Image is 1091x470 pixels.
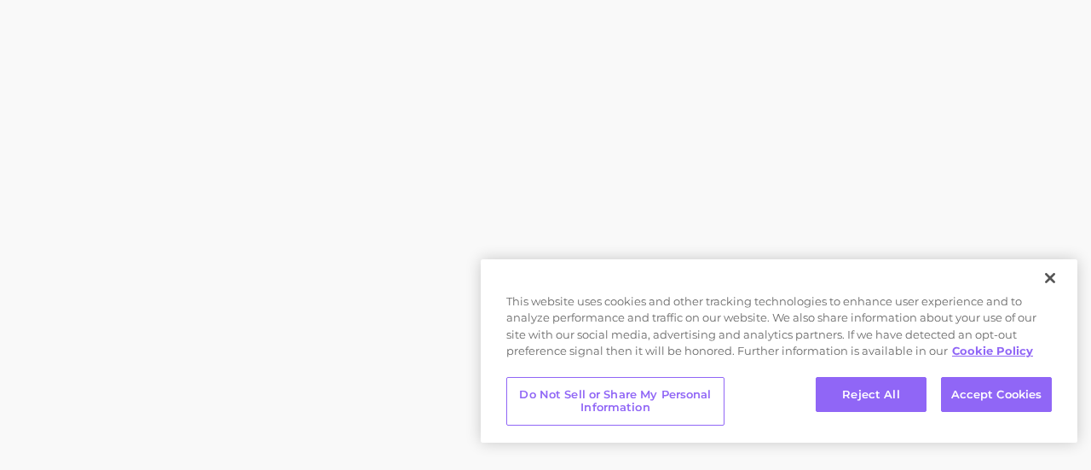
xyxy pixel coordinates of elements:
button: Reject All [816,377,926,413]
button: Close [1031,259,1069,297]
div: This website uses cookies and other tracking technologies to enhance user experience and to analy... [481,293,1077,368]
div: Cookie banner [481,259,1077,443]
button: Do Not Sell or Share My Personal Information, Opens the preference center dialog [506,377,724,426]
div: Privacy [481,259,1077,443]
a: More information about your privacy, opens in a new tab [952,344,1033,357]
button: Accept Cookies [941,377,1052,413]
